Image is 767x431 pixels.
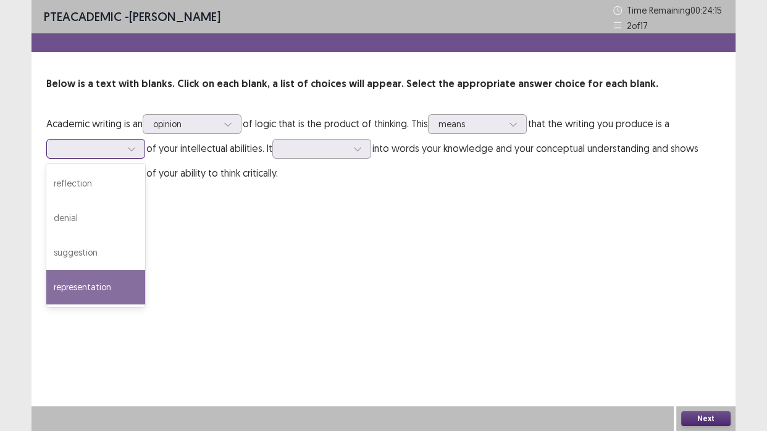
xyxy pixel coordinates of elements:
button: Next [681,411,731,426]
p: Academic writing is an of logic that is the product of thinking. This that the writing you produc... [46,111,721,185]
p: 2 of 17 [627,19,648,32]
div: opinion [153,115,217,133]
div: reflection [46,166,145,201]
div: representation [46,270,145,304]
p: - [PERSON_NAME] [44,7,220,26]
p: Below is a text with blanks. Click on each blank, a list of choices will appear. Select the appro... [46,77,721,91]
div: denial [46,201,145,235]
div: means [438,115,503,133]
div: suggestion [46,235,145,270]
span: PTE academic [44,9,122,24]
p: Time Remaining 00 : 24 : 15 [627,4,723,17]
